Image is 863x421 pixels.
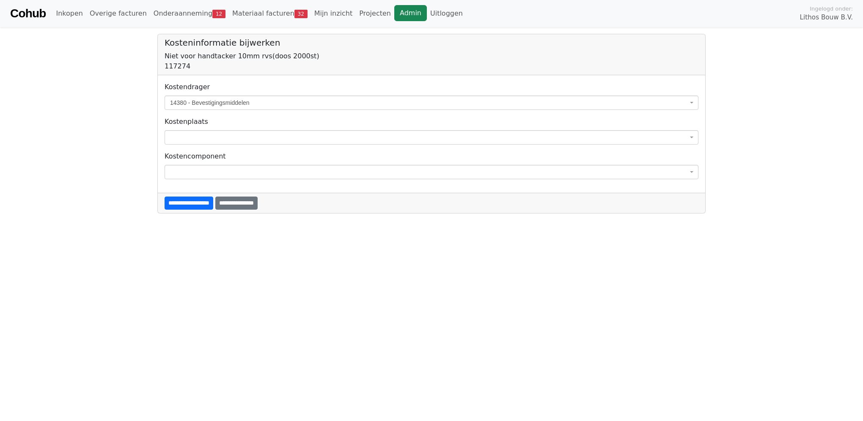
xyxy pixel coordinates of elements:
span: Lithos Bouw B.V. [800,13,853,22]
div: 117274 [165,61,698,71]
a: Projecten [356,5,394,22]
div: Niet voor handtacker 10mm rvs(doos 2000st) [165,51,698,61]
a: Overige facturen [86,5,150,22]
a: Materiaal facturen32 [229,5,311,22]
label: Kostencomponent [165,151,226,161]
span: 14380 - Bevestigingsmiddelen [170,98,688,107]
label: Kostendrager [165,82,210,92]
a: Onderaanneming12 [150,5,229,22]
h5: Kosteninformatie bijwerken [165,38,698,48]
a: Admin [394,5,427,21]
span: Ingelogd onder: [810,5,853,13]
span: 12 [212,10,225,18]
label: Kostenplaats [165,117,208,127]
span: 14380 - Bevestigingsmiddelen [165,96,698,110]
span: 32 [294,10,308,18]
a: Inkopen [52,5,86,22]
a: Cohub [10,3,46,24]
a: Mijn inzicht [311,5,356,22]
a: Uitloggen [427,5,466,22]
